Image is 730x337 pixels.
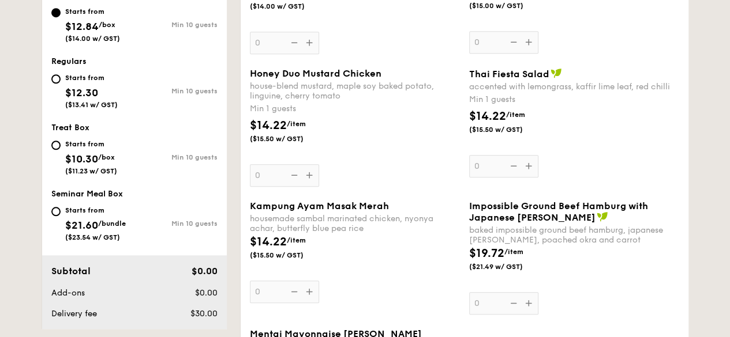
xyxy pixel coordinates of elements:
[250,134,328,143] span: ($15.50 w/ GST)
[134,219,218,228] div: Min 10 guests
[51,8,61,17] input: Starts from$12.84/box($14.00 w/ GST)Min 10 guests
[250,103,460,115] div: Min 1 guests
[469,69,549,79] span: Thai Fiesta Salad
[65,101,118,109] span: ($13.41 w/ GST)
[51,207,61,216] input: Starts from$21.60/bundle($23.54 w/ GST)Min 10 guests
[51,123,89,132] span: Treat Box
[65,7,120,16] div: Starts from
[51,189,123,199] span: Seminar Meal Box
[65,167,117,175] span: ($11.23 w/ GST)
[597,211,608,222] img: icon-vegan.f8ff3823.svg
[469,262,548,271] span: ($21.49 w/ GST)
[65,206,126,215] div: Starts from
[250,81,460,101] div: house-blend mustard, maple soy baked potato, linguine, cherry tomato
[194,288,217,298] span: $0.00
[469,94,679,105] div: Min 1 guests
[250,235,287,249] span: $14.22
[469,82,679,92] div: accented with lemongrass, kaffir lime leaf, red chilli
[469,109,506,123] span: $14.22
[51,309,97,319] span: Delivery fee
[250,119,287,132] span: $14.22
[65,139,117,149] div: Starts from
[51,288,85,298] span: Add-ons
[287,236,306,244] span: /item
[250,2,328,11] span: ($14.00 w/ GST)
[65,153,98,165] span: $10.30
[287,120,306,128] span: /item
[65,219,98,232] span: $21.60
[250,200,389,211] span: Kampung Ayam Masak Merah
[134,21,218,29] div: Min 10 guests
[65,233,120,241] span: ($23.54 w/ GST)
[191,266,217,277] span: $0.00
[469,1,548,10] span: ($15.00 w/ GST)
[65,35,120,43] span: ($14.00 w/ GST)
[51,266,91,277] span: Subtotal
[99,21,115,29] span: /box
[250,251,328,260] span: ($15.50 w/ GST)
[65,86,98,99] span: $12.30
[469,247,504,260] span: $19.72
[469,125,548,134] span: ($15.50 w/ GST)
[98,219,126,228] span: /bundle
[51,74,61,84] input: Starts from$12.30($13.41 w/ GST)Min 10 guests
[469,225,679,245] div: baked impossible ground beef hamburg, japanese [PERSON_NAME], poached okra and carrot
[134,87,218,95] div: Min 10 guests
[51,56,87,66] span: Regulars
[250,68,381,79] span: Honey Duo Mustard Chicken
[190,309,217,319] span: $30.00
[506,111,525,119] span: /item
[504,248,523,256] span: /item
[134,153,218,161] div: Min 10 guests
[65,20,99,33] span: $12.84
[250,214,460,233] div: housemade sambal marinated chicken, nyonya achar, butterfly blue pea rice
[551,68,562,78] img: icon-vegan.f8ff3823.svg
[65,73,118,82] div: Starts from
[469,200,648,223] span: Impossible Ground Beef Hamburg with Japanese [PERSON_NAME]
[51,141,61,150] input: Starts from$10.30/box($11.23 w/ GST)Min 10 guests
[98,153,115,161] span: /box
